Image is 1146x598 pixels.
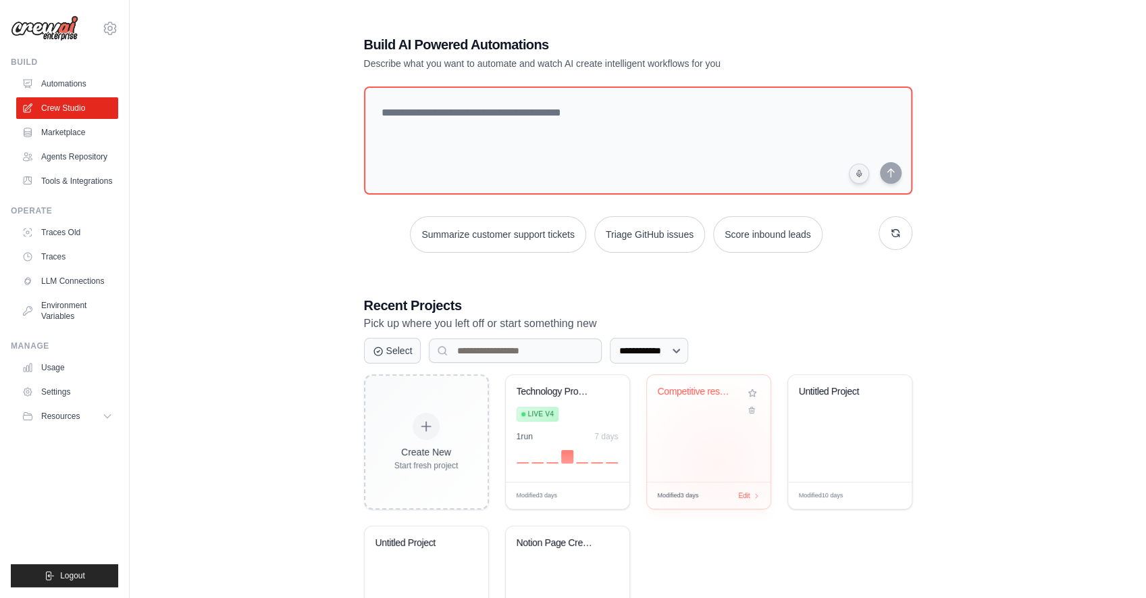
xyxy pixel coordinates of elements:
div: Day 1: 0 executions [517,462,529,464]
div: Notion Page Creator [517,537,598,549]
button: Select [364,338,421,364]
div: 7 days [594,431,618,442]
a: Crew Studio [16,97,118,119]
div: Manage [11,341,118,351]
button: Triage GitHub issues [594,216,705,253]
button: Delete project [745,403,760,417]
a: Agents Repository [16,146,118,168]
button: Click to speak your automation idea [849,164,869,184]
a: Environment Variables [16,295,118,327]
a: LLM Connections [16,270,118,292]
button: Get new suggestions [879,216,912,250]
a: Traces [16,246,118,268]
button: Summarize customer support tickets [410,216,585,253]
div: Day 4: 1 executions [561,450,573,464]
div: Build [11,57,118,68]
p: Pick up where you left off or start something new [364,315,912,332]
div: Day 5: 0 executions [576,462,588,464]
div: Untitled Project [375,537,457,549]
span: Live v4 [528,409,554,420]
div: Day 7: 0 executions [606,462,618,464]
h1: Build AI Powered Automations [364,35,818,54]
div: Untitled Project [799,386,881,398]
a: Automations [16,73,118,95]
span: Modified 3 days [517,491,558,501]
span: Edit [738,491,750,501]
span: Modified 10 days [799,491,843,501]
p: Describe what you want to automate and watch AI create intelligent workflows for you [364,57,818,70]
a: Traces Old [16,222,118,243]
button: Resources [16,405,118,427]
img: Logo [11,16,78,41]
div: Create New [394,445,459,459]
div: Operate [11,205,118,216]
iframe: Chat Widget [1078,533,1146,598]
div: Day 2: 0 executions [531,462,544,464]
span: Logout [60,570,85,581]
div: Competitive research and analysis [658,386,739,398]
span: Modified 3 days [658,491,699,501]
a: Tools & Integrations [16,170,118,192]
span: Resources [41,411,80,422]
button: Logout [11,564,118,587]
a: Settings [16,381,118,403]
div: Manage deployment [558,491,592,501]
div: Start fresh project [394,460,459,471]
span: Edit [879,491,891,501]
span: Manage [558,491,582,501]
button: Score inbound leads [713,216,823,253]
button: Add to favorites [745,386,760,401]
div: Day 6: 0 executions [591,462,603,464]
div: Technology Product Research Automation [517,386,598,398]
div: Day 3: 0 executions [546,462,558,464]
div: 1 run [517,431,533,442]
span: Edit [597,491,608,501]
div: Activity over last 7 days [517,447,619,464]
a: Marketplace [16,122,118,143]
h3: Recent Projects [364,296,912,315]
a: Usage [16,357,118,378]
